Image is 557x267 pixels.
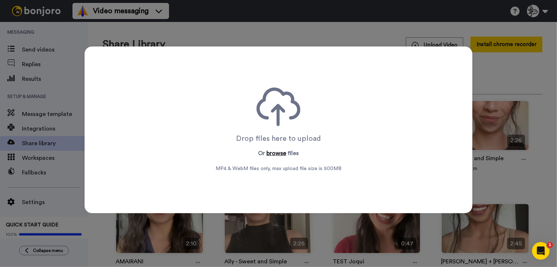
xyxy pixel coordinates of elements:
[236,133,321,144] div: Drop files here to upload
[267,149,287,158] button: browse
[547,242,553,248] span: 1
[258,149,299,158] p: Or files
[216,165,341,172] span: MP4 & WebM files only, max upload file size is 500 MB
[532,242,550,260] iframe: Intercom live chat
